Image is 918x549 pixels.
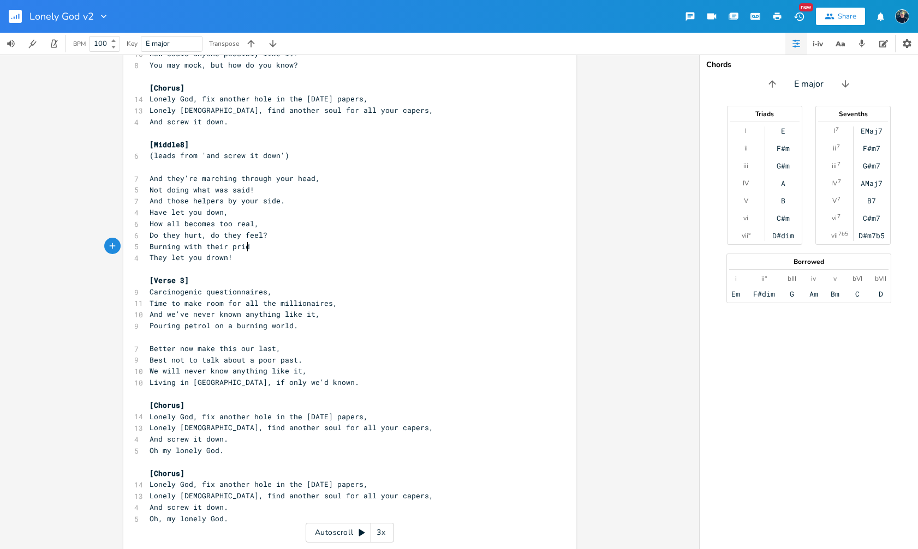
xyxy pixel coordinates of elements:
sup: 7b5 [838,230,848,238]
div: iii [832,161,837,170]
div: iv [811,274,816,283]
span: E major [794,78,824,91]
img: Stew Dean [895,9,909,23]
span: [Verse 3] [150,275,189,285]
span: How all becomes too real, [150,219,259,228]
span: Not doing what was said! [150,185,254,195]
div: Sevenths [816,111,890,117]
div: bIII [788,274,796,283]
div: Share [838,11,856,21]
div: F#m [777,144,790,153]
span: Best not to talk about a poor past. [150,355,302,365]
div: C#m [777,214,790,222]
sup: 7 [837,142,840,151]
div: IV [831,179,837,188]
div: I [833,126,835,135]
div: ii° [761,274,767,283]
span: Living in [GEOGRAPHIC_DATA], if only we'd known. [150,377,359,387]
span: Lonely God, fix another hole in the [DATE] papers, [150,412,368,421]
div: Am [809,289,818,298]
span: Oh my lonely God. [150,445,224,455]
span: Better now make this our last, [150,343,281,353]
div: F#m7 [863,144,880,153]
sup: 7 [837,160,840,168]
div: Triads [728,111,802,117]
span: Carcinogenic questionnaires, [150,287,272,297]
div: iii [743,161,748,170]
div: New [799,3,813,11]
div: bVII [875,274,886,283]
div: vi [743,214,748,222]
div: Autoscroll [306,523,394,542]
div: vii° [742,231,750,240]
div: D#m7b5 [859,231,885,240]
div: I [745,126,747,135]
span: Lonely God, fix another hole in the [DATE] papers, [150,479,368,489]
div: B [781,196,785,205]
div: V [744,196,748,205]
span: And screw it down. [150,117,228,126]
div: vi [832,214,837,222]
span: [Chorus] [150,400,184,410]
span: Have let you down, [150,207,228,217]
span: Lonely [DEMOGRAPHIC_DATA], find another soul for all your capers, [150,105,433,115]
div: 3x [371,523,391,542]
div: B7 [867,196,876,205]
span: And we've never known anything like it, [150,309,320,319]
span: And they're marching through your head, [150,173,320,183]
div: Chords [706,61,911,69]
span: [Chorus] [150,83,184,93]
span: Time to make room for all the millionaires, [150,298,337,308]
span: [Middle8] [150,140,189,149]
div: EMaj7 [861,126,883,135]
span: Do they hurt, do they feel? [150,230,267,240]
div: ii [744,144,748,153]
div: ii [833,144,836,153]
div: IV [743,179,749,188]
span: Lonely [DEMOGRAPHIC_DATA], find another soul for all your capers, [150,491,433,500]
div: A [781,179,785,188]
span: Lonely God v2 [29,11,94,21]
span: Pouring petrol on a burning world. [150,321,298,330]
span: We will never know anything like it, [150,366,307,376]
span: And screw it down. [150,434,228,444]
div: i [735,274,737,283]
button: New [788,7,810,26]
button: Share [816,8,865,25]
div: vii [831,231,838,240]
span: Oh, my lonely God. [150,514,228,523]
div: G#m7 [863,161,880,170]
sup: 7 [838,177,841,186]
sup: 7 [837,212,840,221]
div: Em [731,289,740,298]
span: You may mock, but how do you know? [150,60,298,70]
div: G [790,289,794,298]
div: G#m [777,161,790,170]
span: (leads from 'and screw it down') [150,150,289,160]
div: D#dim [772,231,794,240]
span: And those helpers by your side. [150,196,285,206]
span: They let you drown! [150,252,233,262]
div: Borrowed [727,258,891,265]
div: bVI [853,274,862,283]
span: [Chorus] [150,468,184,478]
span: E major [146,39,170,49]
sup: 7 [837,195,840,203]
div: v [833,274,837,283]
div: D [879,289,883,298]
div: AMaj7 [861,179,883,188]
div: F#dim [753,289,775,298]
div: C#m7 [863,214,880,222]
div: Bm [831,289,839,298]
div: Key [127,40,138,47]
div: BPM [73,41,86,47]
div: C [855,289,860,298]
div: V [832,196,837,205]
sup: 7 [836,125,839,134]
span: Burning with their prid [150,242,250,251]
span: And screw it down. [150,502,228,512]
div: Transpose [209,40,239,47]
div: E [781,126,785,135]
span: Lonely God, fix another hole in the [DATE] papers, [150,94,368,104]
span: Lonely [DEMOGRAPHIC_DATA], find another soul for all your capers, [150,423,433,432]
